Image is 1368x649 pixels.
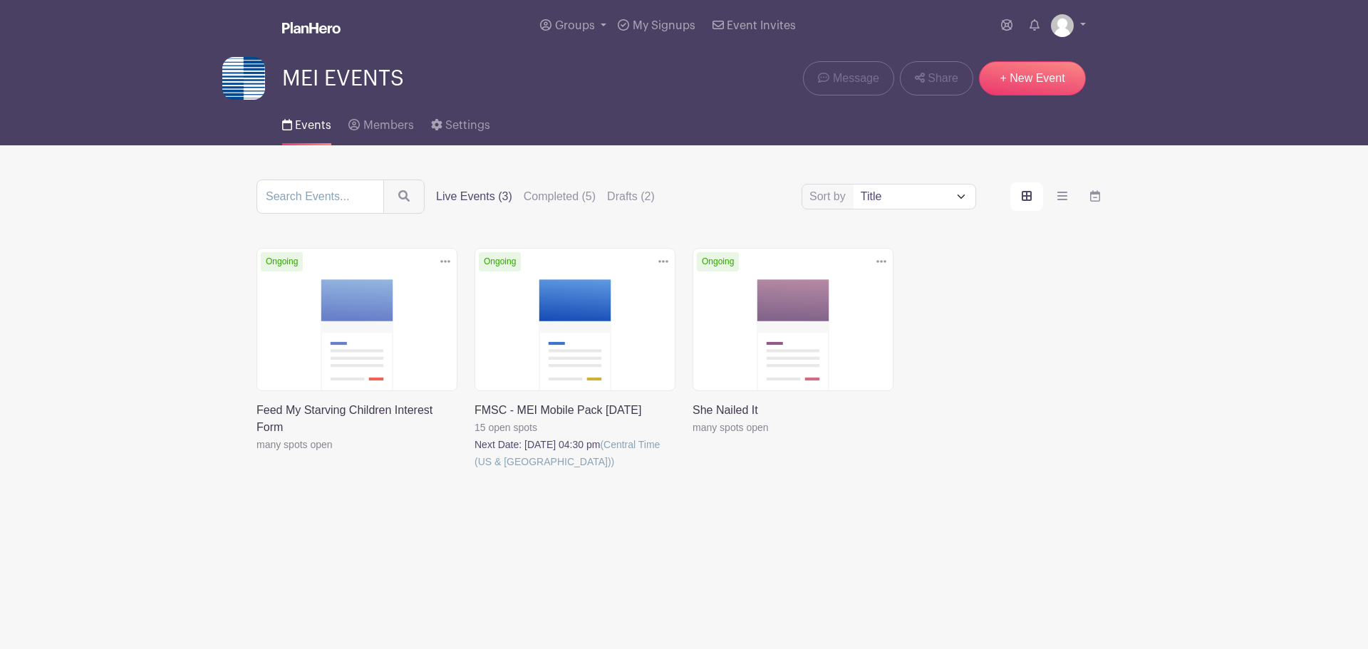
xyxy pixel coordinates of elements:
img: default-ce2991bfa6775e67f084385cd625a349d9dcbb7a52a09fb2fda1e96e2d18dcdb.png [1051,14,1074,37]
label: Live Events (3) [436,188,512,205]
a: + New Event [979,61,1086,95]
a: Members [348,100,413,145]
a: Events [282,100,331,145]
span: My Signups [633,20,695,31]
span: Events [295,120,331,131]
span: Message [833,70,879,87]
span: MEI EVENTS [282,67,404,90]
div: order and view [1010,182,1111,211]
input: Search Events... [256,180,384,214]
a: Share [900,61,973,95]
a: Message [803,61,893,95]
label: Drafts (2) [607,188,655,205]
img: meiusa-planhero-logo.png [222,57,265,100]
label: Completed (5) [524,188,596,205]
span: Event Invites [727,20,796,31]
label: Sort by [809,188,850,205]
span: Settings [445,120,490,131]
span: Members [363,120,414,131]
div: filters [436,188,655,205]
img: logo_white-6c42ec7e38ccf1d336a20a19083b03d10ae64f83f12c07503d8b9e83406b4c7d.svg [282,22,341,33]
span: Groups [555,20,595,31]
span: Share [928,70,958,87]
a: Settings [431,100,490,145]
